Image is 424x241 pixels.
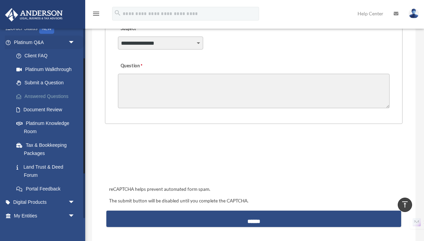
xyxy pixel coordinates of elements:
[5,36,85,49] a: Platinum Q&Aarrow_drop_down
[107,145,211,172] iframe: reCAPTCHA
[5,209,85,223] a: My Entitiesarrow_drop_down
[10,103,85,117] a: Document Review
[10,182,85,196] a: Portal Feedback
[68,196,82,210] span: arrow_drop_down
[114,9,121,17] i: search
[68,209,82,223] span: arrow_drop_down
[10,49,85,63] a: Client FAQ
[68,36,82,49] span: arrow_drop_down
[92,10,100,18] i: menu
[106,197,401,205] div: The submit button will be disabled until you complete the CAPTCHA.
[39,24,54,34] div: NEW
[10,138,85,160] a: Tax & Bookkeeping Packages
[10,76,82,90] a: Submit a Question
[10,89,85,103] a: Answered Questions
[401,200,409,209] i: vertical_align_top
[5,196,85,209] a: Digital Productsarrow_drop_down
[106,185,401,194] div: reCAPTCHA helps prevent automated form spam.
[118,61,171,71] label: Question
[10,116,85,138] a: Platinum Knowledge Room
[10,62,85,76] a: Platinum Walkthrough
[92,12,100,18] a: menu
[10,160,85,182] a: Land Trust & Deed Forum
[398,198,412,212] a: vertical_align_top
[3,8,65,22] img: Anderson Advisors Platinum Portal
[409,9,419,18] img: User Pic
